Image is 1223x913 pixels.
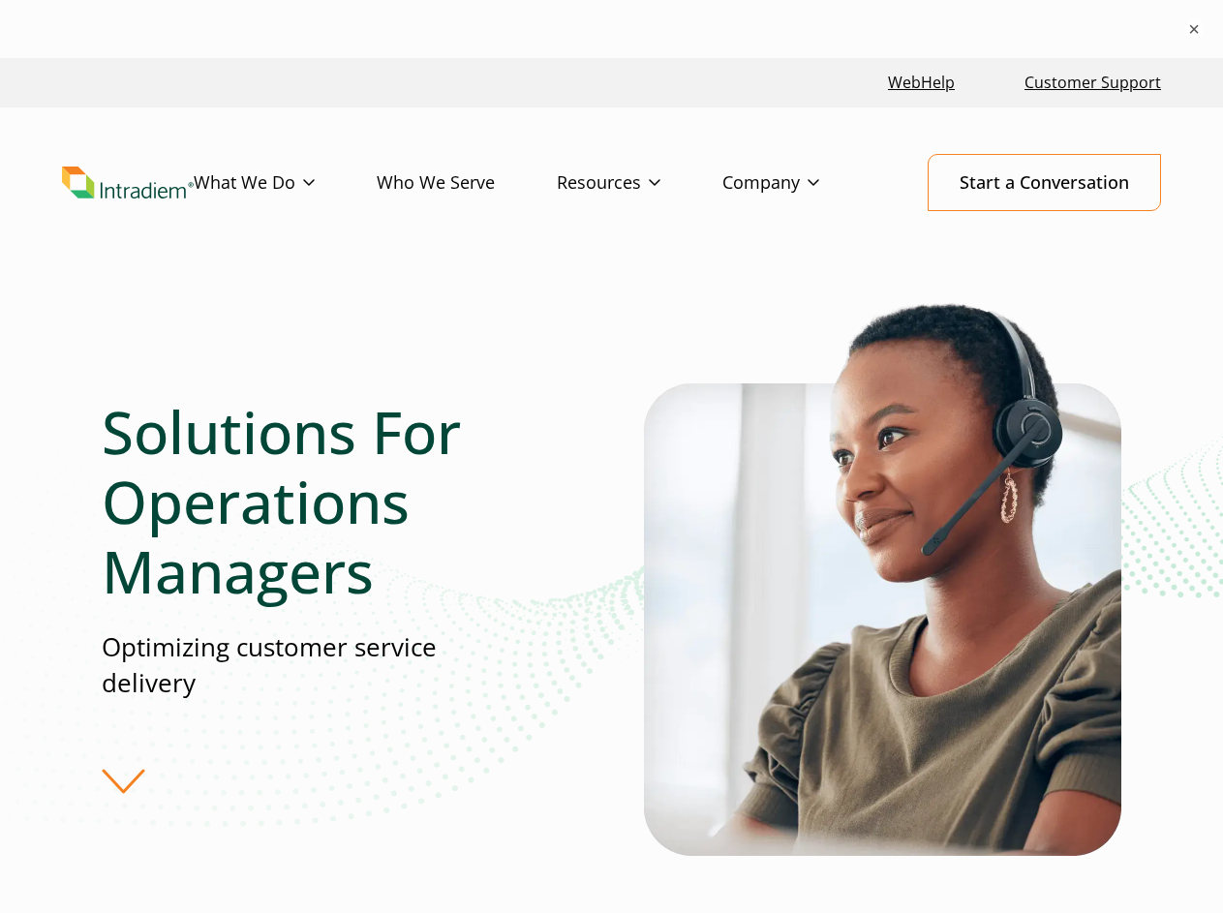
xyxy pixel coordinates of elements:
[377,155,557,211] a: Who We Serve
[102,629,525,702] p: Optimizing customer service delivery
[557,155,722,211] a: Resources
[1184,19,1204,39] button: ×
[880,62,963,104] a: Link opens in a new window
[1017,62,1169,104] a: Customer Support
[928,154,1161,211] a: Start a Conversation
[62,167,194,198] a: Link to homepage of Intradiem
[102,397,525,606] h1: Solutions For Operations Managers
[62,167,194,198] img: Intradiem
[722,155,881,211] a: Company
[194,155,377,211] a: What We Do
[644,289,1121,856] img: Automation in Contact Center Operations female employee wearing headset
